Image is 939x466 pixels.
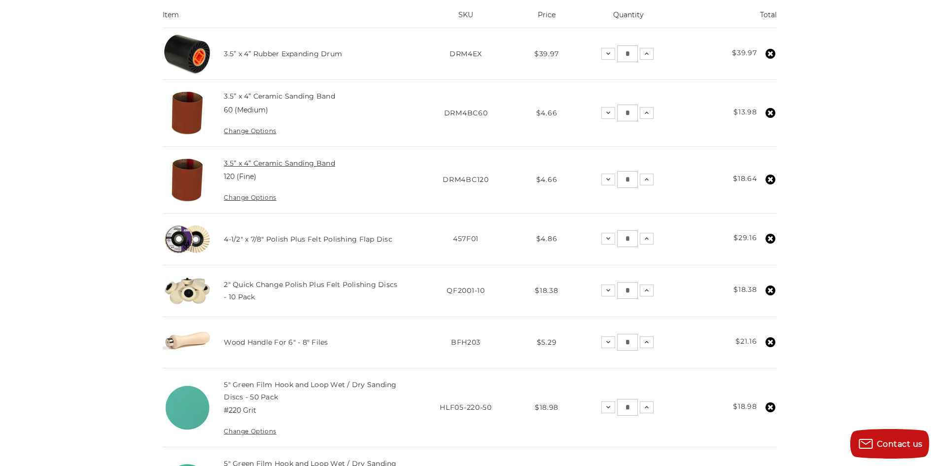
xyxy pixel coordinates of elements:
input: 3.5” x 4” Ceramic Sanding Band Quantity: [617,105,638,121]
th: Quantity [572,10,684,28]
input: 3.5” x 4” Ceramic Sanding Band Quantity: [617,171,638,188]
span: QF2001-10 [447,286,485,295]
span: DRM4BC60 [444,108,488,117]
a: 2" Quick Change Polish Plus Felt Polishing Discs - 10 Pack [224,280,397,301]
th: Total [684,10,777,28]
img: 3.5 inch rubber expanding drum for sanding belt [163,29,212,78]
dd: 60 (Medium) [224,105,268,115]
input: Wood Handle For 6" - 8" Files Quantity: [617,334,638,351]
span: $5.29 [537,338,557,347]
a: Change Options [224,194,276,201]
th: Price [521,10,572,28]
a: 3.5” x 4” Ceramic Sanding Band [224,92,335,101]
a: Wood Handle For 6" - 8" Files [224,338,328,347]
span: $39.97 [534,49,559,58]
strong: $21.16 [735,337,757,346]
span: BFH203 [451,338,481,347]
img: buffing and polishing felt flap disc [163,215,212,264]
a: 3.5” x 4” Ceramic Sanding Band [224,159,335,168]
input: 5" Green Film Hook and Loop Wet / Dry Sanding Discs - 50 Pack Quantity: [617,399,638,416]
a: Change Options [224,428,276,435]
th: SKU [411,10,521,28]
img: 3.5x4 inch ceramic sanding band for expanding rubber drum [163,155,212,205]
strong: $29.16 [733,233,757,242]
strong: $18.38 [733,285,757,294]
img: File Handle [163,318,212,367]
a: Change Options [224,127,276,135]
a: 4-1/2" x 7/8" Polish Plus Felt Polishing Flap Disc [224,235,392,244]
span: $18.98 [535,403,558,412]
span: $4.86 [536,234,557,243]
span: DRM4BC120 [443,175,488,184]
input: 4-1/2" x 7/8" Polish Plus Felt Polishing Flap Disc Quantity: [617,230,638,247]
strong: $18.98 [733,402,757,411]
span: $18.38 [535,286,558,295]
th: Item [163,10,411,28]
strong: $39.97 [732,48,757,57]
a: 3.5” x 4” Rubber Expanding Drum [224,49,342,58]
img: 2" Roloc Polishing Felt Discs [163,266,212,316]
button: Contact us [850,429,929,459]
strong: $13.98 [733,108,757,116]
dd: 120 (Fine) [224,172,256,182]
a: 5" Green Film Hook and Loop Wet / Dry Sanding Discs - 50 Pack [224,380,396,401]
input: 3.5” x 4” Rubber Expanding Drum Quantity: [617,45,638,62]
strong: $18.64 [733,174,757,183]
img: 5" Green Film Hook and Loop Wet / Dry Sanding Discs - 50 Pack [163,383,212,432]
input: 2" Quick Change Polish Plus Felt Polishing Discs - 10 Pack Quantity: [617,282,638,299]
dd: #220 Grit [224,405,256,416]
span: Contact us [877,439,923,449]
span: HLF05-220-50 [440,403,491,412]
span: 457F01 [453,234,479,243]
img: 3.5x4 inch ceramic sanding band for expanding rubber drum [163,88,212,138]
span: DRM4EX [450,49,482,58]
span: $4.66 [536,175,557,184]
span: $4.66 [536,108,557,117]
